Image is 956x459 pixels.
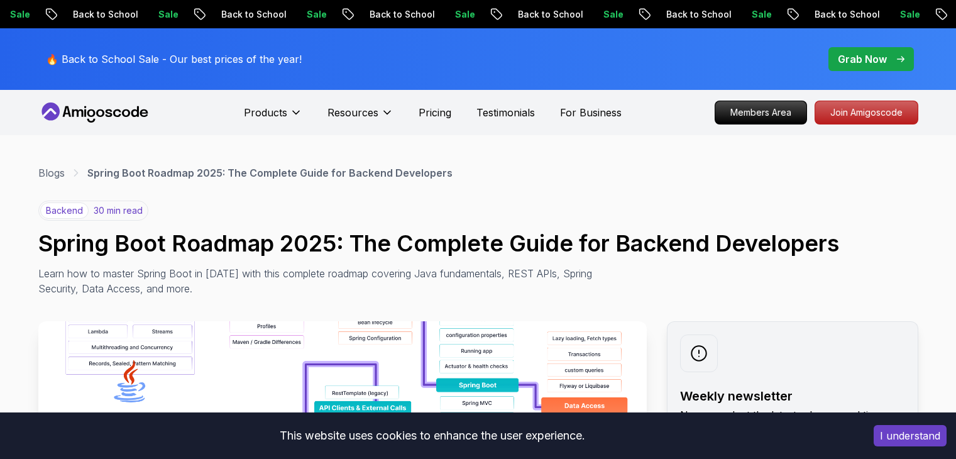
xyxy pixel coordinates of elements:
p: 🔥 Back to School Sale - Our best prices of the year! [46,52,302,67]
p: Sale [415,8,455,21]
p: No spam. Just the latest releases and tips, interesting articles, and exclusive interviews in you... [680,407,905,453]
h2: Weekly newsletter [680,387,905,405]
p: Sale [712,8,752,21]
a: For Business [560,105,622,120]
button: Resources [327,105,393,130]
div: This website uses cookies to enhance the user experience. [9,422,855,450]
p: Back to School [329,8,415,21]
a: Join Amigoscode [815,101,918,124]
p: Back to School [181,8,266,21]
p: Sale [860,8,900,21]
p: Back to School [33,8,118,21]
p: Back to School [478,8,563,21]
h1: Spring Boot Roadmap 2025: The Complete Guide for Backend Developers [38,231,918,256]
p: Learn how to master Spring Boot in [DATE] with this complete roadmap covering Java fundamentals, ... [38,266,602,296]
p: backend [40,202,89,219]
p: Resources [327,105,378,120]
p: Members Area [715,101,806,124]
p: Back to School [774,8,860,21]
p: Spring Boot Roadmap 2025: The Complete Guide for Backend Developers [87,165,453,180]
p: Back to School [626,8,712,21]
a: Blogs [38,165,65,180]
button: Accept cookies [874,425,947,446]
a: Members Area [715,101,807,124]
a: Pricing [419,105,451,120]
p: Join Amigoscode [815,101,918,124]
p: Sale [118,8,158,21]
a: Testimonials [476,105,535,120]
button: Products [244,105,302,130]
p: Grab Now [838,52,887,67]
p: Sale [266,8,307,21]
p: 30 min read [94,204,143,217]
p: Sale [563,8,603,21]
p: Products [244,105,287,120]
